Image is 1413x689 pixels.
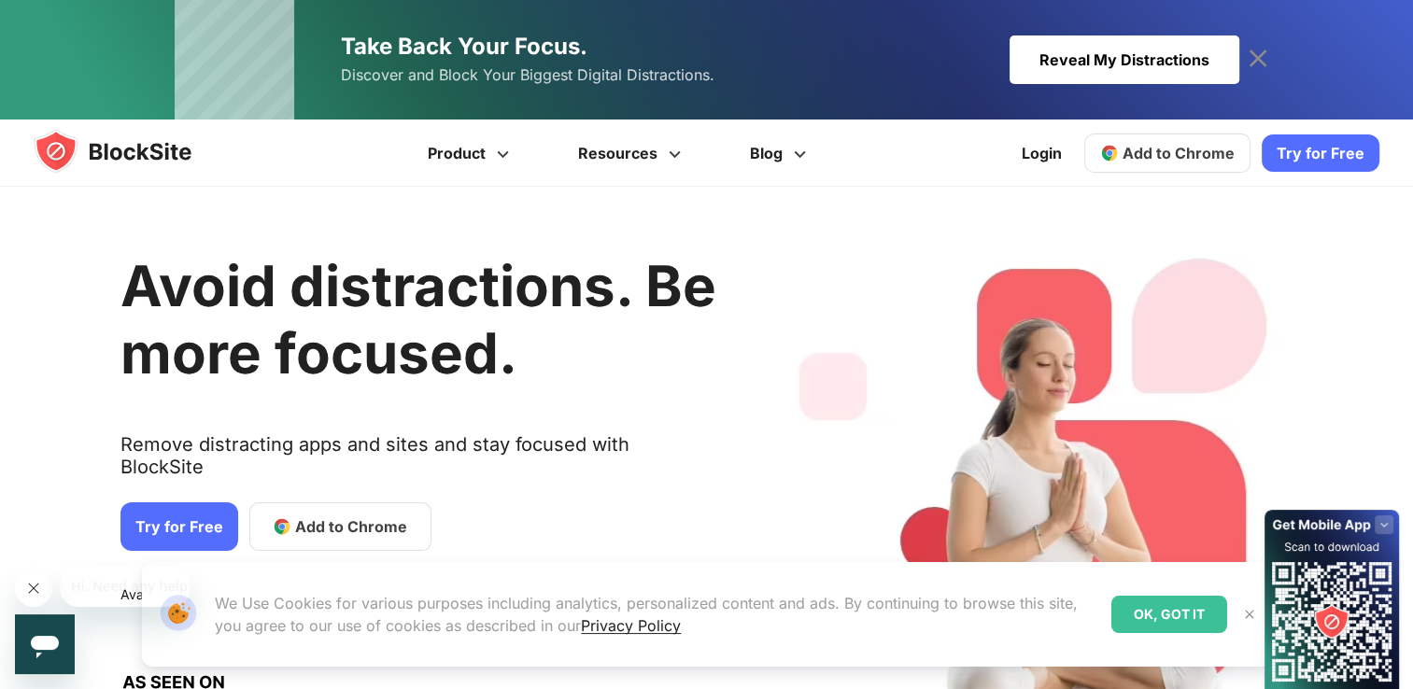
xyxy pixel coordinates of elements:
a: Add to Chrome [1084,134,1251,173]
div: OK, GOT IT [1111,596,1227,633]
span: Add to Chrome [295,515,407,538]
a: Try for Free [120,502,238,551]
text: Remove distracting apps and sites and stay focused with BlockSite [120,433,716,493]
div: Reveal My Distractions [1010,35,1239,84]
a: Product [396,120,546,187]
a: Try for Free [1262,134,1379,172]
a: Privacy Policy [581,616,681,635]
span: Hi. Need any help? [11,13,134,28]
span: Add to Chrome [1123,144,1235,162]
a: Add to Chrome [249,502,431,551]
a: Resources [546,120,718,187]
iframe: Message from company [60,566,191,607]
button: Close [1237,602,1262,626]
iframe: Close message [15,569,52,607]
span: Take Back Your Focus. [341,33,587,60]
img: chrome-icon.svg [1100,144,1119,162]
img: blocksite-icon.5d769676.svg [34,129,228,174]
img: Close [1242,607,1257,622]
iframe: Button to launch messaging window [15,614,75,674]
p: We Use Cookies for various purposes including analytics, personalized content and ads. By continu... [215,592,1095,637]
a: Login [1010,131,1073,176]
span: Discover and Block Your Biggest Digital Distractions. [341,62,714,89]
a: Blog [718,120,843,187]
h1: Avoid distractions. Be more focused. [120,252,716,387]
